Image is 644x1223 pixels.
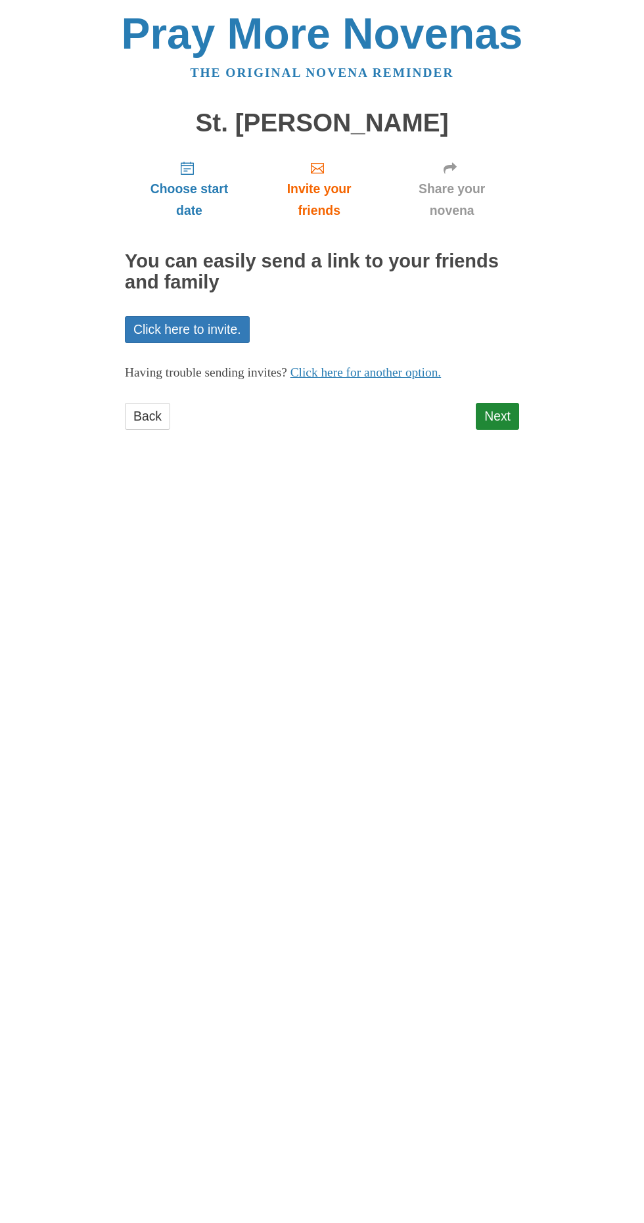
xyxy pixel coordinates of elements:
span: Share your novena [398,178,506,221]
a: Pray More Novenas [122,9,523,58]
h1: St. [PERSON_NAME] [125,109,519,137]
a: Choose start date [125,150,254,228]
a: Back [125,403,170,430]
a: Click here for another option. [290,365,442,379]
a: Share your novena [384,150,519,228]
span: Choose start date [138,178,241,221]
a: Click here to invite. [125,316,250,343]
span: Having trouble sending invites? [125,365,287,379]
span: Invite your friends [267,178,371,221]
a: The original novena reminder [191,66,454,80]
a: Invite your friends [254,150,384,228]
h2: You can easily send a link to your friends and family [125,251,519,293]
a: Next [476,403,519,430]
